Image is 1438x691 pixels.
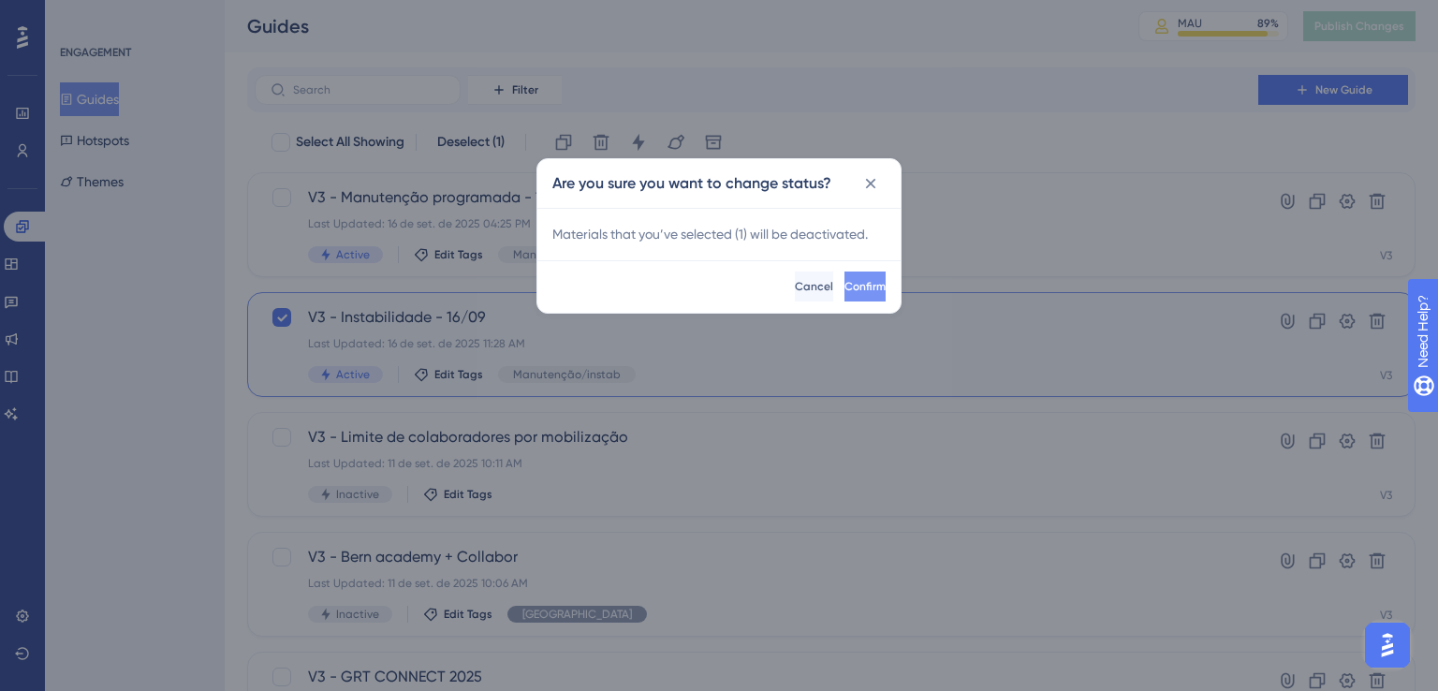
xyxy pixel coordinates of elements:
[552,227,868,242] span: Materials that you’ve selected ( 1 ) will be de activated.
[844,279,886,294] span: Confirm
[795,279,833,294] span: Cancel
[44,5,117,27] span: Need Help?
[1359,617,1416,673] iframe: UserGuiding AI Assistant Launcher
[552,172,831,195] h2: Are you sure you want to change status?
